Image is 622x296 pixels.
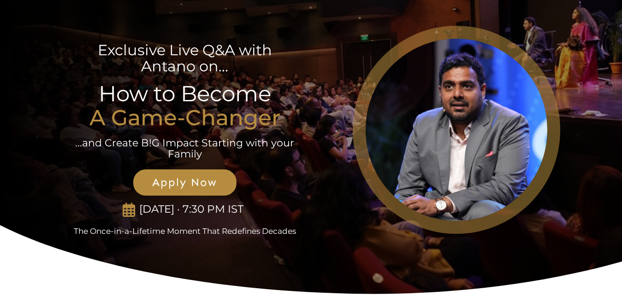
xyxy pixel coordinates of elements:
p: [DATE] · 7:30 PM IST [135,203,247,216]
p: The Once-in-a-Lifetime Moment That Redefines Decades [63,226,308,236]
span: Apply Now [143,176,226,189]
span: How to Become [99,81,271,107]
span: Exclusive Live Q&A with Antano on... [98,41,272,75]
p: ...and Create B!G Impact Starting with your Family [74,138,295,160]
a: Apply Now [133,169,237,196]
strong: A Game-Changer [89,104,280,131]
